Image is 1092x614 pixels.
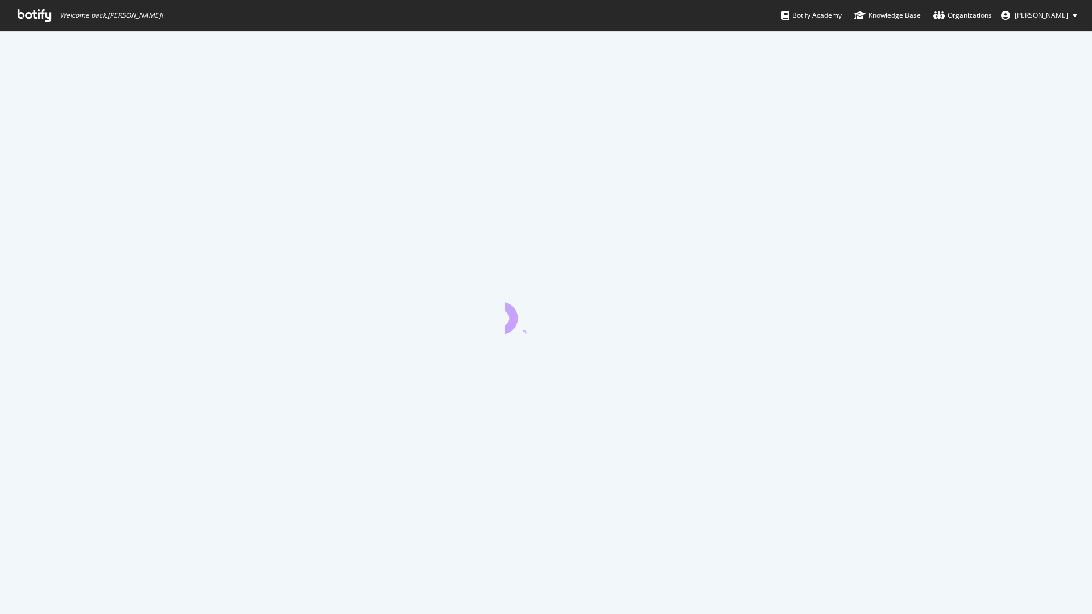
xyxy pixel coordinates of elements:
[992,6,1086,24] button: [PERSON_NAME]
[854,10,921,21] div: Knowledge Base
[1015,10,1068,20] span: joanna duchesne
[781,10,842,21] div: Botify Academy
[505,293,587,334] div: animation
[933,10,992,21] div: Organizations
[60,11,163,20] span: Welcome back, [PERSON_NAME] !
